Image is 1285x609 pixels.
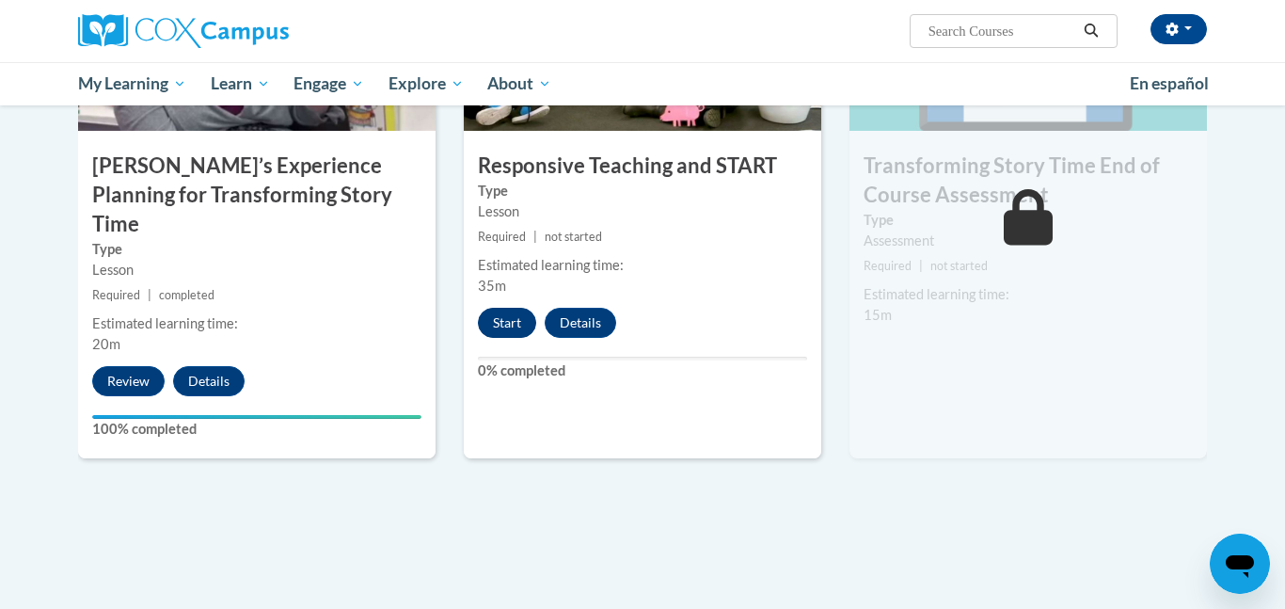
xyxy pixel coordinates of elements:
[927,20,1077,42] input: Search Courses
[476,62,564,105] a: About
[92,419,421,440] label: 100% completed
[478,278,506,294] span: 35m
[92,313,421,334] div: Estimated learning time:
[293,72,364,95] span: Engage
[1130,73,1209,93] span: En español
[478,181,807,201] label: Type
[92,366,165,396] button: Review
[211,72,270,95] span: Learn
[281,62,376,105] a: Engage
[159,288,214,302] span: completed
[849,152,1207,210] h3: Transforming Story Time End of Course Assessment
[92,260,421,280] div: Lesson
[66,62,198,105] a: My Learning
[92,415,421,419] div: Your progress
[389,72,464,95] span: Explore
[930,259,988,273] span: not started
[92,336,120,352] span: 20m
[78,14,436,48] a: Cox Campus
[198,62,282,105] a: Learn
[464,152,821,181] h3: Responsive Teaching and START
[478,230,526,244] span: Required
[864,259,912,273] span: Required
[533,230,537,244] span: |
[919,259,923,273] span: |
[173,366,245,396] button: Details
[478,361,807,381] label: 0% completed
[50,62,1235,105] div: Main menu
[478,201,807,222] div: Lesson
[78,72,186,95] span: My Learning
[1118,64,1221,104] a: En español
[487,72,551,95] span: About
[545,230,602,244] span: not started
[1150,14,1207,44] button: Account Settings
[478,255,807,276] div: Estimated learning time:
[864,307,892,323] span: 15m
[478,308,536,338] button: Start
[92,288,140,302] span: Required
[1077,20,1105,42] button: Search
[78,152,436,238] h3: [PERSON_NAME]’s Experience Planning for Transforming Story Time
[376,62,476,105] a: Explore
[92,239,421,260] label: Type
[78,14,289,48] img: Cox Campus
[1210,534,1270,594] iframe: Button to launch messaging window
[864,210,1193,231] label: Type
[148,288,151,302] span: |
[864,284,1193,305] div: Estimated learning time:
[864,231,1193,251] div: Assessment
[545,308,616,338] button: Details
